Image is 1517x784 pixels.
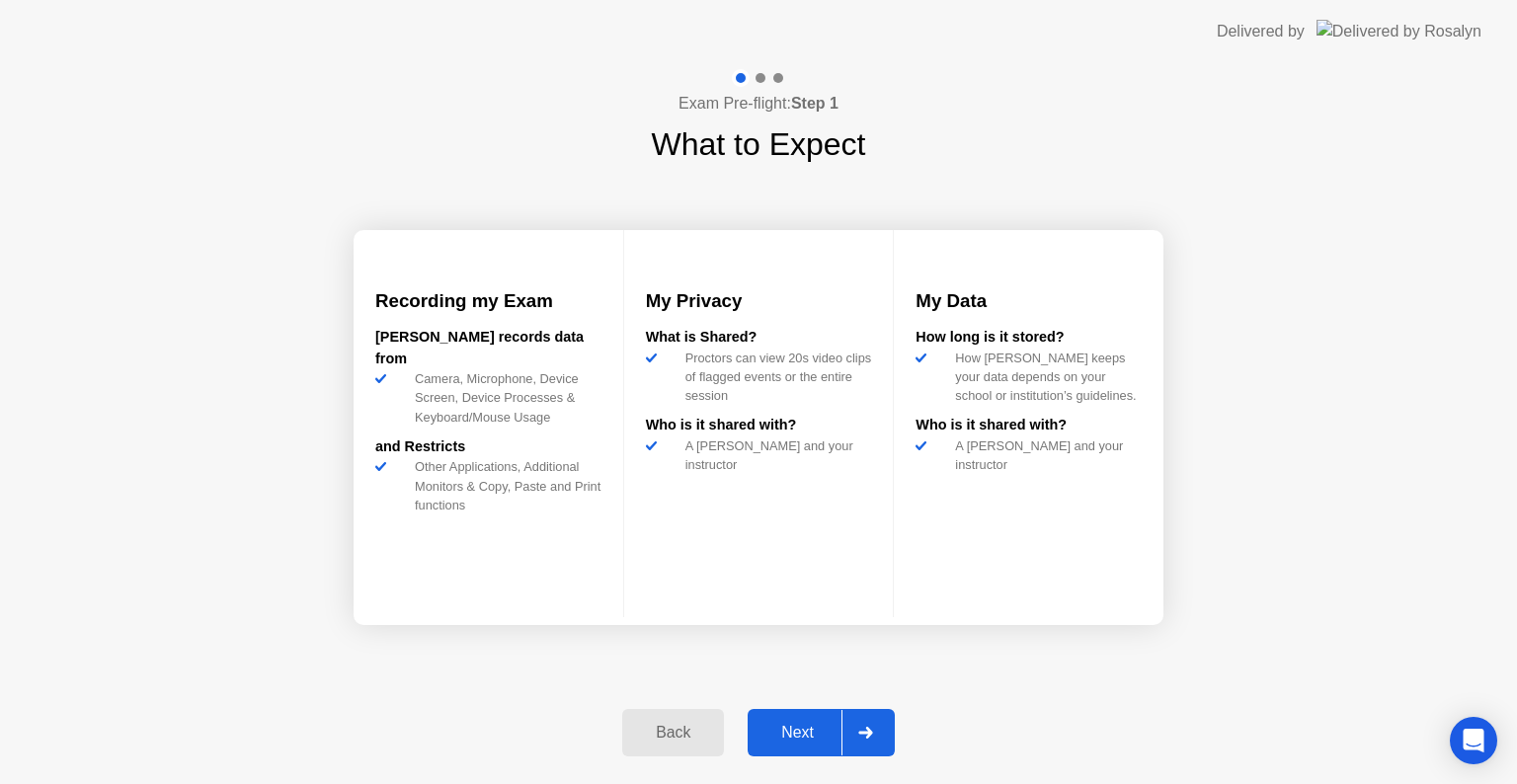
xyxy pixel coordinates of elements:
[679,92,838,116] h4: Exam Pre-flight:
[375,327,601,369] div: [PERSON_NAME] records data from
[947,436,1142,474] div: A [PERSON_NAME] and your instructor
[916,415,1142,436] div: Who is it shared with?
[652,120,866,168] h1: What to Expect
[646,327,872,349] div: What is Shared?
[748,709,895,756] button: Next
[628,724,718,742] div: Back
[375,436,601,458] div: and Restricts
[947,349,1142,406] div: How [PERSON_NAME] keeps your data depends on your school or institution’s guidelines.
[646,287,872,315] h3: My Privacy
[678,349,872,406] div: Proctors can view 20s video clips of flagged events or the entire session
[407,369,601,427] div: Camera, Microphone, Device Screen, Device Processes & Keyboard/Mouse Usage
[1217,20,1305,43] div: Delivered by
[1317,20,1481,42] img: Delivered by Rosalyn
[916,287,1142,315] h3: My Data
[791,95,838,112] b: Step 1
[678,436,872,474] div: A [PERSON_NAME] and your instructor
[407,457,601,514] div: Other Applications, Additional Monitors & Copy, Paste and Print functions
[754,724,841,742] div: Next
[375,287,601,315] h3: Recording my Exam
[1450,717,1497,764] div: Open Intercom Messenger
[916,327,1142,349] div: How long is it stored?
[646,415,872,436] div: Who is it shared with?
[622,709,724,756] button: Back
